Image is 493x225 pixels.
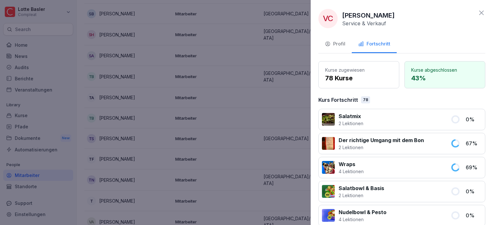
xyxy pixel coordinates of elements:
[339,112,363,120] p: Salatmix
[339,216,386,223] p: 4 Lektionen
[318,9,338,28] div: VC
[339,184,384,192] p: Salatbowl & Basis
[339,144,424,151] p: 2 Lektionen
[325,67,393,73] p: Kurse zugewiesen
[339,136,424,144] p: Der richtige Umgang mit dem Bon
[466,140,482,147] p: 67 %
[339,168,364,175] p: 4 Lektionen
[358,40,390,48] div: Fortschritt
[339,192,384,199] p: 2 Lektionen
[466,212,482,219] p: 0 %
[318,96,358,104] p: Kurs Fortschritt
[466,116,482,123] p: 0 %
[339,160,364,168] p: Wraps
[361,96,370,103] div: 78
[466,188,482,195] p: 0 %
[411,67,479,73] p: Kurse abgeschlossen
[466,164,482,171] p: 69 %
[318,36,352,53] button: Profil
[342,11,395,20] p: [PERSON_NAME]
[342,20,386,27] p: Service & Verkauf
[411,73,479,83] p: 43 %
[339,208,386,216] p: Nudelbowl & Pesto
[325,73,393,83] p: 78 Kurse
[352,36,397,53] button: Fortschritt
[339,120,363,127] p: 2 Lektionen
[325,40,345,48] div: Profil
